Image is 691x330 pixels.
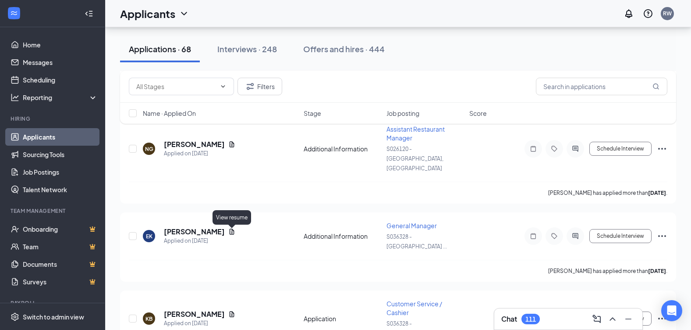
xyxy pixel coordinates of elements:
div: Applications · 68 [129,43,191,54]
svg: MagnifyingGlass [652,83,659,90]
svg: Note [528,145,539,152]
a: OnboardingCrown [23,220,98,238]
svg: ChevronUp [607,314,618,324]
div: Additional Information [304,232,381,240]
h3: Chat [501,314,517,324]
h5: [PERSON_NAME] [164,227,225,237]
div: Switch to admin view [23,312,84,321]
a: Job Postings [23,163,98,181]
button: Schedule Interview [589,229,652,243]
div: Offers and hires · 444 [303,43,385,54]
span: Customer Service / Cashier [386,300,442,316]
span: Stage [304,109,321,118]
svg: Settings [11,312,19,321]
div: KB [145,315,152,323]
a: Messages [23,54,98,71]
button: ComposeMessage [590,312,604,326]
span: Score [469,109,487,118]
a: DocumentsCrown [23,255,98,273]
span: Job posting [386,109,419,118]
p: [PERSON_NAME] has applied more than . [548,267,667,275]
div: RW [663,10,672,17]
svg: Tag [549,233,560,240]
svg: ActiveChat [570,145,581,152]
svg: Document [228,141,235,148]
svg: Notifications [624,8,634,19]
h5: [PERSON_NAME] [164,140,225,149]
p: [PERSON_NAME] has applied more than . [548,189,667,197]
div: EK [146,233,152,240]
div: NG [145,145,153,153]
a: Talent Network [23,181,98,198]
svg: WorkstreamLogo [10,9,18,18]
svg: Ellipses [657,231,667,241]
a: SurveysCrown [23,273,98,291]
span: S026120 - [GEOGRAPHIC_DATA], [GEOGRAPHIC_DATA] [386,146,443,172]
button: ChevronUp [606,312,620,326]
div: Application [304,314,381,323]
div: Reporting [23,93,98,102]
div: Applied on [DATE] [164,237,235,245]
svg: ChevronDown [220,83,227,90]
div: Applied on [DATE] [164,149,235,158]
svg: Analysis [11,93,19,102]
h1: Applicants [120,6,175,21]
div: Applied on [DATE] [164,319,235,328]
button: Minimize [621,312,635,326]
a: Home [23,36,98,54]
svg: QuestionInfo [643,8,653,19]
svg: Ellipses [657,143,667,154]
div: Open Intercom Messenger [661,300,682,321]
div: 111 [525,316,536,323]
span: General Manager [386,222,437,230]
div: Additional Information [304,144,381,153]
a: Sourcing Tools [23,146,98,163]
svg: Document [228,311,235,318]
button: Filter Filters [237,78,282,95]
button: Schedule Interview [589,142,652,156]
b: [DATE] [648,268,666,274]
div: View resume [213,210,251,225]
svg: Note [528,233,539,240]
span: S036328 - [GEOGRAPHIC_DATA] ... [386,233,447,250]
svg: Ellipses [657,313,667,324]
svg: ActiveChat [570,233,581,240]
svg: ComposeMessage [592,314,602,324]
div: Payroll [11,299,96,307]
div: Hiring [11,115,96,122]
a: Scheduling [23,71,98,89]
svg: Collapse [85,9,93,18]
input: All Stages [136,82,216,91]
div: Interviews · 248 [217,43,277,54]
svg: Tag [549,145,560,152]
svg: Minimize [623,314,634,324]
svg: Document [228,228,235,235]
svg: Filter [245,81,255,92]
div: Team Management [11,207,96,215]
span: Name · Applied On [143,109,196,118]
b: [DATE] [648,190,666,196]
input: Search in applications [536,78,667,95]
a: TeamCrown [23,238,98,255]
a: Applicants [23,128,98,146]
h5: [PERSON_NAME] [164,309,225,319]
svg: ChevronDown [179,8,189,19]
